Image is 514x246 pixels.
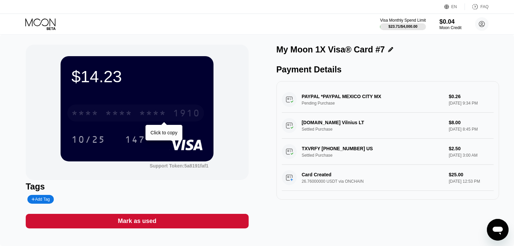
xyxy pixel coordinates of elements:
[276,45,385,54] div: My Moon 1X Visa® Card #7
[150,163,208,169] div: Support Token: 5a8191faf1
[440,25,462,30] div: Moon Credit
[66,131,110,148] div: 10/25
[118,217,156,225] div: Mark as used
[26,182,249,192] div: Tags
[451,4,457,9] div: EN
[173,109,200,119] div: 1910
[150,163,208,169] div: Support Token:5a8191faf1
[151,130,177,135] div: Click to copy
[481,4,489,9] div: FAQ
[31,197,50,202] div: Add Tag
[440,18,462,30] div: $0.04Moon Credit
[487,219,509,241] iframe: Button to launch messaging window
[27,195,54,204] div: Add Tag
[120,131,150,148] div: 147
[388,24,418,28] div: $23.71 / $4,000.00
[71,135,105,146] div: 10/25
[71,67,203,86] div: $14.23
[276,65,499,74] div: Payment Details
[465,3,489,10] div: FAQ
[26,214,249,228] div: Mark as used
[444,3,465,10] div: EN
[380,18,426,23] div: Visa Monthly Spend Limit
[125,135,145,146] div: 147
[440,18,462,25] div: $0.04
[380,18,426,30] div: Visa Monthly Spend Limit$23.71/$4,000.00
